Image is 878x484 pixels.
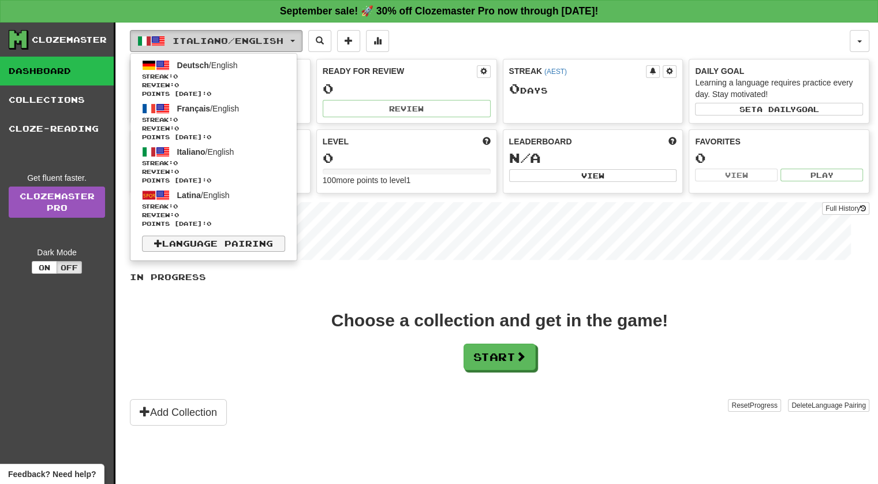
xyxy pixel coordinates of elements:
[337,30,360,52] button: Add sentence to collection
[695,136,863,147] div: Favorites
[177,61,209,70] span: Deutsch
[509,169,677,182] button: View
[757,105,796,113] span: a daily
[177,104,239,113] span: / English
[323,100,491,117] button: Review
[130,57,297,100] a: Deutsch/EnglishStreak:0 Review:0Points [DATE]:0
[142,176,285,185] span: Points [DATE]: 0
[9,172,105,184] div: Get fluent faster.
[142,202,285,211] span: Streak:
[177,191,230,200] span: / English
[695,151,863,165] div: 0
[9,187,105,218] a: ClozemasterPro
[695,103,863,116] button: Seta dailygoal
[173,36,283,46] span: Italiano / English
[142,211,285,219] span: Review: 0
[366,30,389,52] button: More stats
[32,34,107,46] div: Clozemaster
[177,147,206,157] span: Italiano
[32,261,57,274] button: On
[323,151,491,165] div: 0
[323,136,349,147] span: Level
[509,136,572,147] span: Leaderboard
[695,65,863,77] div: Daily Goal
[142,81,285,90] span: Review: 0
[750,401,778,409] span: Progress
[142,116,285,124] span: Streak:
[142,72,285,81] span: Streak:
[177,191,201,200] span: Latina
[323,174,491,186] div: 100 more points to level 1
[130,143,297,187] a: Italiano/EnglishStreak:0 Review:0Points [DATE]:0
[695,77,863,100] div: Learning a language requires practice every day. Stay motivated!
[130,100,297,143] a: Français/EnglishStreak:0 Review:0Points [DATE]:0
[177,147,234,157] span: / English
[142,90,285,98] span: Points [DATE]: 0
[130,187,297,230] a: Latina/EnglishStreak:0 Review:0Points [DATE]:0
[544,68,567,76] a: (AEST)
[509,80,520,96] span: 0
[173,116,178,123] span: 0
[323,65,477,77] div: Ready for Review
[130,30,302,52] button: Italiano/English
[509,65,647,77] div: Streak
[695,169,778,181] button: View
[130,399,227,426] button: Add Collection
[173,159,178,166] span: 0
[142,219,285,228] span: Points [DATE]: 0
[280,5,599,17] strong: September sale! 🚀 30% off Clozemaster Pro now through [DATE]!
[668,136,677,147] span: This week in points, UTC
[308,30,331,52] button: Search sentences
[142,167,285,176] span: Review: 0
[8,468,96,480] span: Open feedback widget
[812,401,866,409] span: Language Pairing
[483,136,491,147] span: Score more points to level up
[728,399,780,412] button: ResetProgress
[142,159,285,167] span: Streak:
[142,236,285,252] a: Language Pairing
[142,133,285,142] span: Points [DATE]: 0
[130,271,869,283] p: In Progress
[788,399,869,412] button: DeleteLanguage Pairing
[464,344,536,370] button: Start
[57,261,82,274] button: Off
[509,81,677,96] div: Day s
[173,73,178,80] span: 0
[9,247,105,258] div: Dark Mode
[323,81,491,96] div: 0
[780,169,863,181] button: Play
[509,150,541,166] span: N/A
[173,203,178,210] span: 0
[331,312,668,329] div: Choose a collection and get in the game!
[177,104,211,113] span: Français
[822,202,869,215] button: Full History
[142,124,285,133] span: Review: 0
[177,61,238,70] span: / English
